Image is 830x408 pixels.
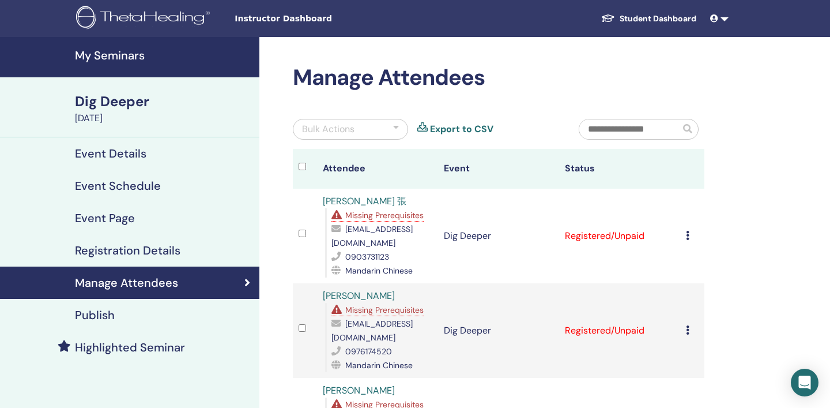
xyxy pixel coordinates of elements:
[438,149,559,189] th: Event
[293,65,704,91] h2: Manage Attendees
[345,360,413,370] span: Mandarin Chinese
[345,210,424,220] span: Missing Prerequisites
[75,244,180,257] h4: Registration Details
[345,265,413,276] span: Mandarin Chinese
[430,122,493,136] a: Export to CSV
[601,13,615,23] img: graduation-cap-white.svg
[76,6,214,32] img: logo.png
[75,340,185,354] h4: Highlighted Seminar
[75,48,252,62] h4: My Seminars
[323,195,406,207] a: [PERSON_NAME] 張
[235,13,408,25] span: Instructor Dashboard
[75,308,115,322] h4: Publish
[317,149,438,189] th: Attendee
[592,8,705,29] a: Student Dashboard
[345,305,424,315] span: Missing Prerequisites
[302,122,354,136] div: Bulk Actions
[331,319,413,343] span: [EMAIL_ADDRESS][DOMAIN_NAME]
[323,290,395,302] a: [PERSON_NAME]
[75,276,178,290] h4: Manage Attendees
[68,92,259,125] a: Dig Deeper[DATE]
[791,369,818,396] div: Open Intercom Messenger
[345,346,392,357] span: 0976174520
[75,211,135,225] h4: Event Page
[438,283,559,378] td: Dig Deeper
[323,384,395,396] a: [PERSON_NAME]
[75,111,252,125] div: [DATE]
[75,179,161,193] h4: Event Schedule
[75,92,252,111] div: Dig Deeper
[331,224,413,248] span: [EMAIL_ADDRESS][DOMAIN_NAME]
[345,252,389,262] span: 0903731123
[75,147,146,160] h4: Event Details
[438,189,559,283] td: Dig Deeper
[559,149,680,189] th: Status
